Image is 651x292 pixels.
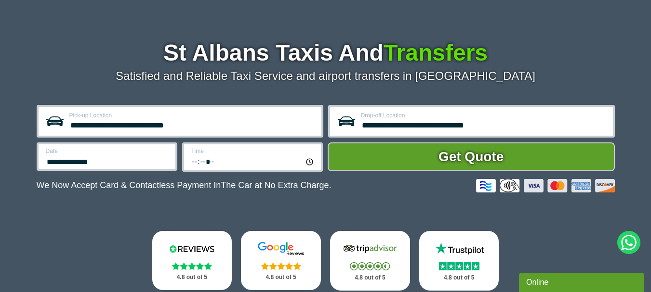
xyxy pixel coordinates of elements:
[221,180,331,190] span: The Car at No Extra Charge.
[328,142,615,171] button: Get Quote
[384,40,488,65] span: Transfers
[152,231,232,290] a: Reviews.io Stars 4.8 out of 5
[69,113,316,118] label: Pick-up Location
[341,241,399,256] img: Tripadvisor
[341,272,399,284] p: 4.8 out of 5
[519,271,646,292] iframe: chat widget
[361,113,607,118] label: Drop-off Location
[439,262,479,270] img: Stars
[419,231,499,291] a: Trustpilot Stars 4.8 out of 5
[476,179,615,192] img: Credit And Debit Cards
[252,271,310,283] p: 4.8 out of 5
[163,241,221,256] img: Reviews.io
[261,262,301,270] img: Stars
[330,231,410,291] a: Tripadvisor Stars 4.8 out of 5
[37,41,615,64] h1: St Albans Taxis And
[252,241,310,256] img: Google
[46,148,170,154] label: Date
[430,272,489,284] p: 4.8 out of 5
[191,148,315,154] label: Time
[37,180,332,190] p: We Now Accept Card & Contactless Payment In
[163,271,222,283] p: 4.8 out of 5
[241,231,321,290] a: Google Stars 4.8 out of 5
[37,69,615,83] p: Satisfied and Reliable Taxi Service and airport transfers in [GEOGRAPHIC_DATA]
[172,262,212,270] img: Stars
[350,262,390,270] img: Stars
[430,241,488,256] img: Trustpilot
